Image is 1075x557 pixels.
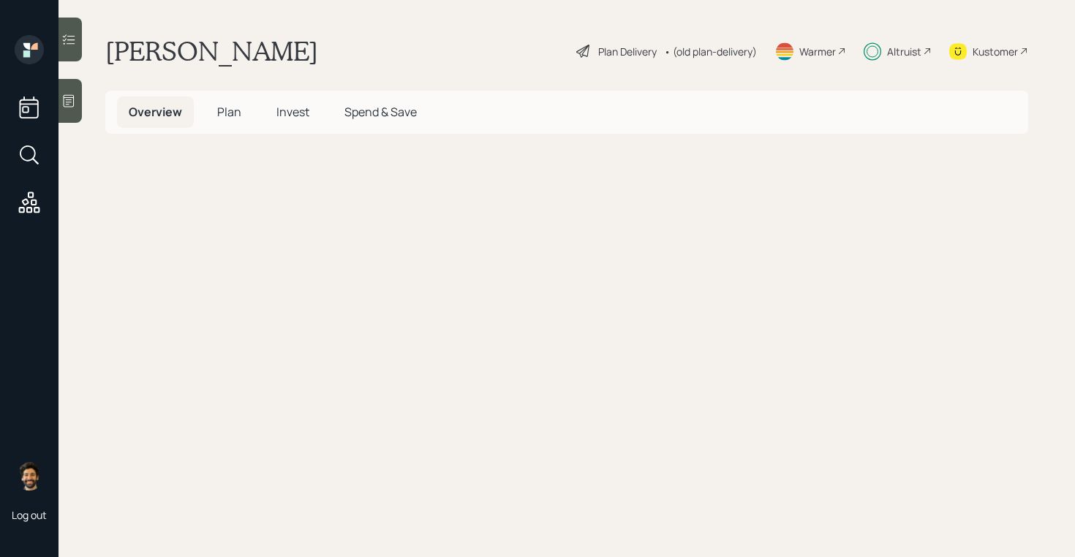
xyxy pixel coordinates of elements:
[973,44,1018,59] div: Kustomer
[344,104,417,120] span: Spend & Save
[276,104,309,120] span: Invest
[129,104,182,120] span: Overview
[217,104,241,120] span: Plan
[799,44,836,59] div: Warmer
[15,461,44,490] img: eric-schwartz-headshot.png
[887,44,921,59] div: Altruist
[664,44,757,59] div: • (old plan-delivery)
[12,508,47,522] div: Log out
[105,35,318,67] h1: [PERSON_NAME]
[598,44,657,59] div: Plan Delivery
